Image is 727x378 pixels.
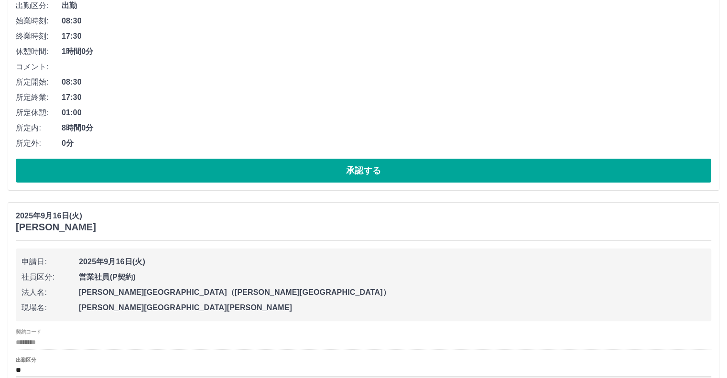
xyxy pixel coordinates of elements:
span: 社員区分: [22,271,79,283]
span: 1時間0分 [62,46,711,57]
h3: [PERSON_NAME] [16,222,96,233]
span: 法人名: [22,287,79,298]
span: 営業社員(P契約) [79,271,705,283]
span: [PERSON_NAME][GEOGRAPHIC_DATA][PERSON_NAME] [79,302,705,313]
span: 現場名: [22,302,79,313]
span: 所定終業: [16,92,62,103]
span: 所定休憩: [16,107,62,119]
span: 8時間0分 [62,122,711,134]
span: 所定内: [16,122,62,134]
button: 承認する [16,159,711,183]
span: 17:30 [62,31,711,42]
span: [PERSON_NAME][GEOGRAPHIC_DATA]（[PERSON_NAME][GEOGRAPHIC_DATA]） [79,287,705,298]
span: コメント: [16,61,62,73]
span: 始業時刻: [16,15,62,27]
p: 2025年9月16日(火) [16,210,96,222]
label: 契約コード [16,328,41,335]
span: 17:30 [62,92,711,103]
span: 所定開始: [16,76,62,88]
span: 終業時刻: [16,31,62,42]
span: 0分 [62,138,711,149]
span: 休憩時間: [16,46,62,57]
span: 08:30 [62,15,711,27]
span: 申請日: [22,256,79,268]
span: 01:00 [62,107,711,119]
label: 出勤区分 [16,356,36,363]
span: 08:30 [62,76,711,88]
span: 2025年9月16日(火) [79,256,705,268]
span: 所定外: [16,138,62,149]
